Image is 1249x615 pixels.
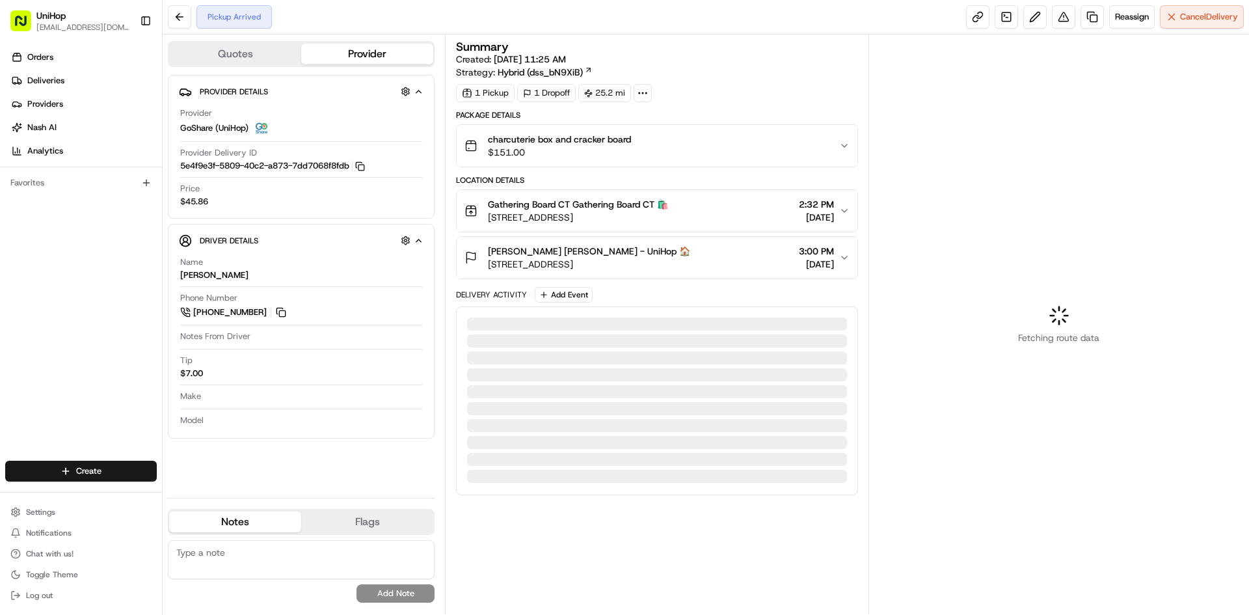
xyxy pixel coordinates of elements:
span: charcuterie box and cracker board [488,133,631,146]
span: Phone Number [180,292,237,304]
a: Orders [5,47,162,68]
button: Settings [5,503,157,521]
span: Provider [180,107,212,119]
span: Nash AI [27,122,57,133]
span: Toggle Theme [26,569,78,580]
span: Gathering Board CT Gathering Board CT 🛍️ [488,198,668,211]
div: Package Details [456,110,857,120]
button: Notifications [5,524,157,542]
button: [PERSON_NAME] [PERSON_NAME] - UniHop 🏠[STREET_ADDRESS]3:00 PM[DATE] [457,237,857,279]
button: Toggle Theme [5,566,157,584]
span: Price [180,183,200,195]
div: Favorites [5,172,157,193]
button: Quotes [169,44,301,64]
button: CancelDelivery [1160,5,1244,29]
span: Orders [27,51,53,63]
a: Analytics [5,141,162,161]
span: Provider Delivery ID [180,147,257,159]
span: $45.86 [180,196,208,208]
div: Location Details [456,175,857,185]
span: Providers [27,98,63,110]
button: Notes [169,512,301,532]
span: [PHONE_NUMBER] [193,307,267,318]
button: UniHop[EMAIL_ADDRESS][DOMAIN_NAME] [5,5,135,36]
span: Name [180,256,203,268]
a: Hybrid (dss_bN9XiB) [498,66,593,79]
span: Model [180,415,204,426]
div: [PERSON_NAME] [180,269,248,281]
div: Delivery Activity [456,290,527,300]
button: Provider Details [179,81,423,102]
span: Cancel Delivery [1180,11,1238,23]
span: Analytics [27,145,63,157]
button: Driver Details [179,230,423,251]
span: [STREET_ADDRESS] [488,258,690,271]
a: [PHONE_NUMBER] [180,305,288,320]
span: [DATE] [799,258,834,271]
button: charcuterie box and cracker board$151.00 [457,125,857,167]
span: Tip [180,355,193,366]
span: [DATE] [799,211,834,224]
span: Fetching route data [1018,331,1099,344]
button: Create [5,461,157,482]
a: Nash AI [5,117,162,138]
button: Add Event [535,287,593,303]
button: Provider [301,44,433,64]
span: [STREET_ADDRESS] [488,211,668,224]
span: Chat with us! [26,549,74,559]
span: GoShare (UniHop) [180,122,248,134]
span: Settings [26,507,55,517]
span: Deliveries [27,75,64,87]
div: 1 Dropoff [517,84,576,102]
button: [EMAIL_ADDRESS][DOMAIN_NAME] [36,22,129,33]
span: Provider Details [200,87,268,97]
span: Notes From Driver [180,331,250,342]
button: UniHop [36,9,66,22]
span: [PERSON_NAME] [PERSON_NAME] - UniHop 🏠 [488,245,690,258]
span: Hybrid (dss_bN9XiB) [498,66,583,79]
div: $7.00 [180,368,203,379]
button: Flags [301,512,433,532]
a: Deliveries [5,70,162,91]
span: 2:32 PM [799,198,834,211]
span: Log out [26,590,53,601]
span: Notifications [26,528,72,538]
a: Providers [5,94,162,115]
div: 25.2 mi [578,84,631,102]
span: 3:00 PM [799,245,834,258]
button: Chat with us! [5,545,157,563]
span: Driver Details [200,236,258,246]
div: 1 Pickup [456,84,515,102]
span: $151.00 [488,146,631,159]
span: Create [76,465,101,477]
button: Gathering Board CT Gathering Board CT 🛍️[STREET_ADDRESS]2:32 PM[DATE] [457,190,857,232]
button: Reassign [1109,5,1155,29]
span: Created: [456,53,566,66]
img: goshare_logo.png [254,120,269,136]
button: 5e4f9e3f-5809-40c2-a873-7dd7068f8fdb [180,160,365,172]
span: [DATE] 11:25 AM [494,53,566,65]
button: Log out [5,586,157,605]
div: Strategy: [456,66,593,79]
h3: Summary [456,41,509,53]
span: Make [180,390,201,402]
span: Reassign [1115,11,1149,23]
